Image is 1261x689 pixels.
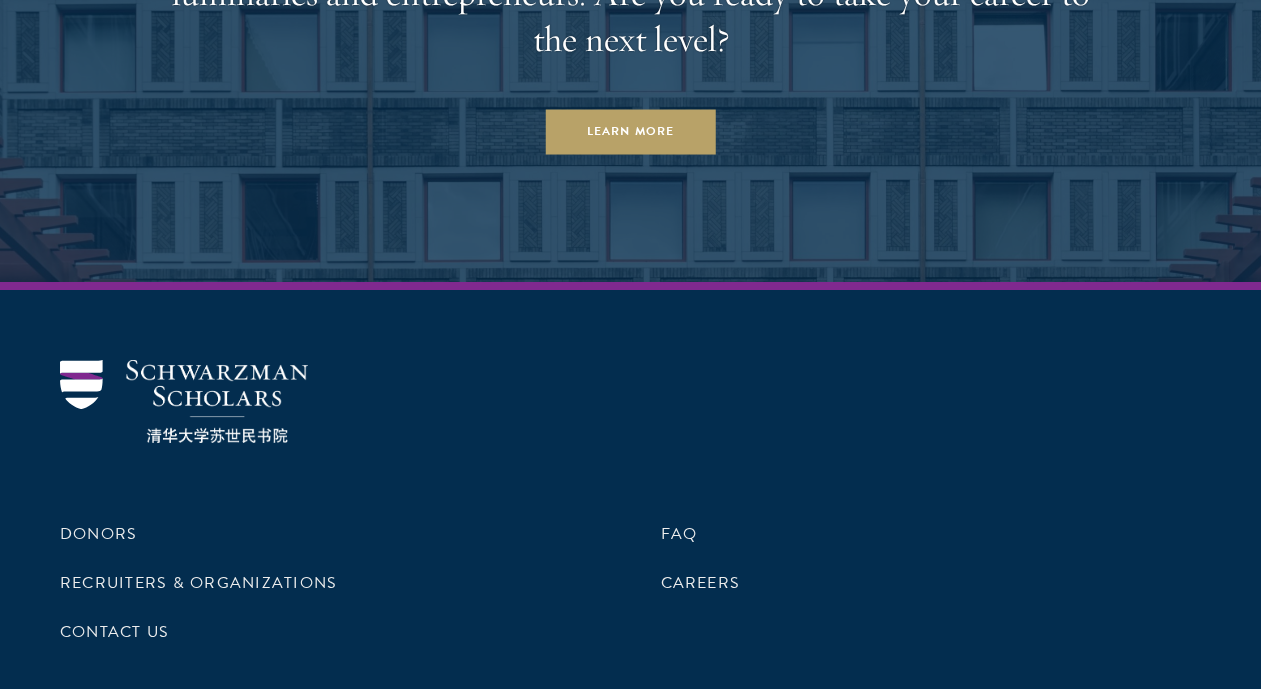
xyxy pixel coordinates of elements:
[661,571,741,595] a: Careers
[60,522,137,546] a: Donors
[661,522,698,546] a: FAQ
[60,360,308,443] img: Schwarzman Scholars
[60,571,337,595] a: Recruiters & Organizations
[60,620,169,644] a: Contact Us
[545,110,716,155] a: Learn More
